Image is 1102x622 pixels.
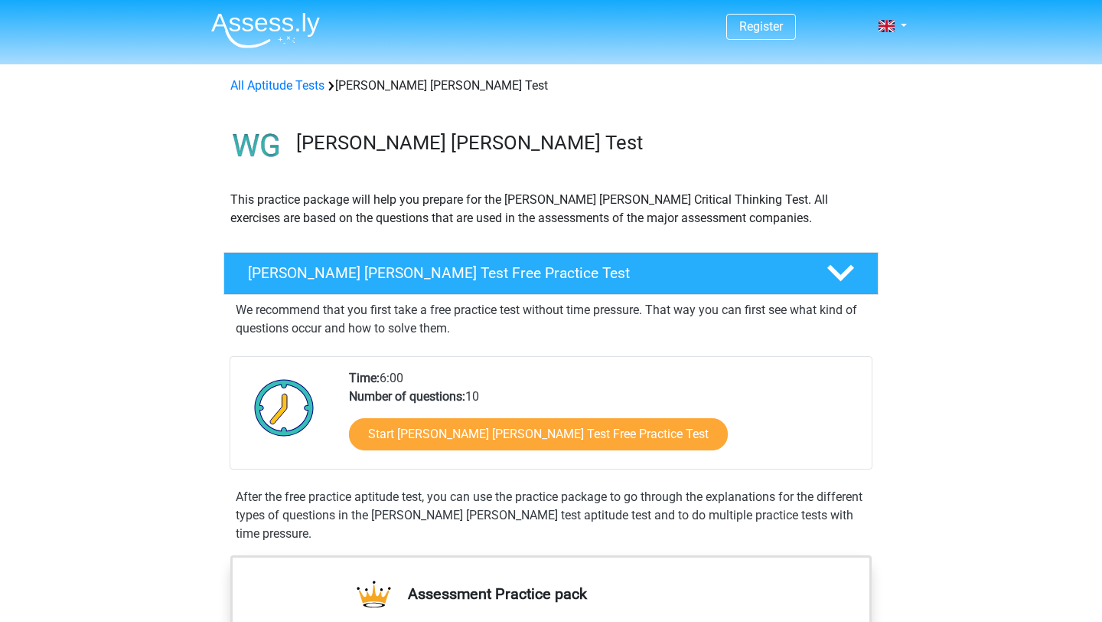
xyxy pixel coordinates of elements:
[230,78,324,93] a: All Aptitude Tests
[217,252,885,295] a: [PERSON_NAME] [PERSON_NAME] Test Free Practice Test
[349,389,465,404] b: Number of questions:
[248,264,802,282] h4: [PERSON_NAME] [PERSON_NAME] Test Free Practice Test
[230,488,872,543] div: After the free practice aptitude test, you can use the practice package to go through the explana...
[224,113,289,178] img: watson glaser test
[739,19,783,34] a: Register
[230,191,872,228] p: This practice package will help you prepare for the [PERSON_NAME] [PERSON_NAME] Critical Thinking...
[246,369,323,446] img: Clock
[211,12,320,48] img: Assessly
[349,418,728,450] a: Start [PERSON_NAME] [PERSON_NAME] Test Free Practice Test
[349,371,380,385] b: Time:
[236,301,866,338] p: We recommend that you first take a free practice test without time pressure. That way you can fir...
[296,131,866,155] h3: [PERSON_NAME] [PERSON_NAME] Test
[224,77,878,95] div: [PERSON_NAME] [PERSON_NAME] Test
[337,369,871,469] div: 6:00 10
